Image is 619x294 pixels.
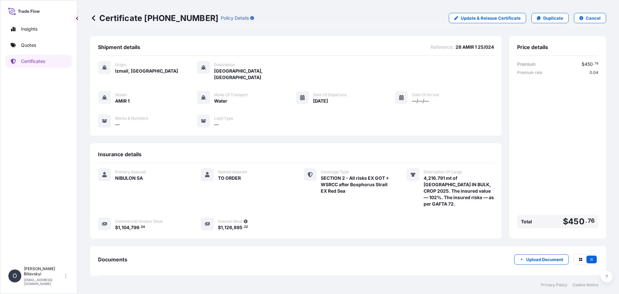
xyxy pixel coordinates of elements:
[120,225,122,230] span: ,
[541,282,567,288] a: Privacy Policy
[568,218,585,226] span: 450
[218,225,221,230] span: $
[543,15,563,21] p: Duplicate
[214,92,248,97] span: Mode of Transport
[593,63,594,65] span: .
[514,254,569,265] button: Upload Document
[563,218,568,226] span: $
[223,225,224,230] span: ,
[115,98,130,104] span: AMIR 1
[90,13,218,23] p: Certificate [PHONE_NUMBER]
[115,121,120,128] span: —
[218,175,241,181] span: TO ORDER
[232,225,234,230] span: ,
[115,116,148,121] span: Marks & Numbers
[218,219,242,224] span: Insured Value
[24,278,64,286] p: [EMAIL_ADDRESS][DOMAIN_NAME]
[234,225,242,230] span: 895
[98,44,140,50] span: Shipment details
[582,62,585,66] span: $
[574,13,606,23] button: Cancel
[590,70,598,75] span: 0.04
[214,62,235,67] span: Destination
[586,15,601,21] p: Cancel
[5,55,72,68] a: Certificates
[214,116,233,121] span: Load Type
[131,225,139,230] span: 799
[431,44,454,50] span: Reference :
[243,226,244,228] span: .
[313,98,328,104] span: [DATE]
[21,58,45,65] p: Certificates
[588,219,594,223] span: 76
[526,256,563,263] p: Upload Document
[98,256,127,263] span: Documents
[141,226,145,228] span: 24
[521,218,532,225] span: Total
[456,44,494,50] span: 28 AMIR 1 25/024
[115,92,127,97] span: Vessel
[585,62,593,66] span: 450
[5,23,72,35] a: Insights
[218,169,247,175] span: Named Assured
[585,219,587,223] span: .
[122,225,129,230] span: 104
[214,98,227,104] span: Water
[531,13,569,23] a: Duplicate
[412,92,439,97] span: Date of Arrival
[517,61,535,67] span: Premium
[424,175,494,207] span: 4,216.791 mt of [GEOGRAPHIC_DATA] IN BULK, CROP 2025. The insured value — 102%. The insured risks...
[461,15,521,21] p: Update & Reissue Certificate
[21,26,37,32] p: Insights
[214,68,296,81] span: [GEOGRAPHIC_DATA], [GEOGRAPHIC_DATA]
[129,225,131,230] span: ,
[115,225,118,230] span: $
[5,39,72,52] a: Quotes
[321,169,349,175] span: Coverage Type
[221,15,249,21] p: Policy Details
[313,92,347,97] span: Date of Departure
[21,42,36,48] p: Quotes
[424,169,462,175] span: Description Of Cargo
[224,225,232,230] span: 126
[321,175,391,194] span: SECTION 2 - All risks EX GOT + WSRCC after Bosphorus Strait EX Red Sea
[115,68,178,74] span: Izmail, [GEOGRAPHIC_DATA]
[115,169,146,175] span: Primary Assured
[214,121,219,128] span: —
[244,226,248,228] span: 22
[449,13,526,23] a: Update & Reissue Certificate
[24,266,64,277] p: [PERSON_NAME] Biliavskyi
[517,44,548,50] span: Price details
[118,225,120,230] span: 1
[98,151,142,157] span: Insurance details
[221,225,223,230] span: 1
[115,219,163,224] span: Commercial Invoice Value
[594,63,598,65] span: 76
[115,62,126,67] span: Origin
[412,98,429,104] span: —/—/—
[13,273,17,279] span: O
[517,70,542,75] span: Premium rate
[573,282,598,288] a: Cookie Notice
[140,226,141,228] span: .
[115,175,143,181] span: NIBULON SA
